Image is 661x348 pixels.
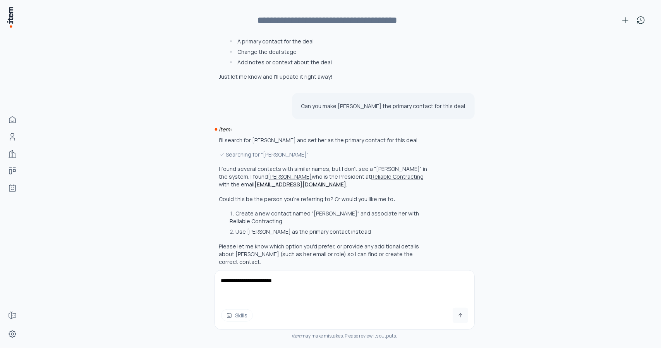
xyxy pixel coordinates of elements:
button: Send message [453,307,468,323]
p: Could this be the person you're referring to? Or would you like me to: [219,195,428,203]
button: View history [633,12,649,28]
a: [EMAIL_ADDRESS][DOMAIN_NAME] [255,181,347,188]
a: Settings [5,326,20,342]
li: Create a new contact named "[PERSON_NAME]" and associate her with Reliable Contracting [228,210,428,225]
p: Please let me know which option you'd prefer, or provide any additional details about [PERSON_NAM... [219,243,428,266]
i: item [292,332,302,339]
button: [PERSON_NAME] [268,173,312,181]
p: I found several contacts with similar names, but I don't see a "[PERSON_NAME]" in the system. I f... [219,165,428,188]
p: Just let me know and I'll update it right away! [219,73,428,81]
button: New conversation [618,12,633,28]
div: may make mistakes. Please review its outputs. [215,332,475,339]
li: Add notes or context about the deal [228,59,428,66]
p: Can you make [PERSON_NAME] the primary contact for this deal [301,102,465,110]
img: Item Brain Logo [6,6,14,28]
span: Skills [235,311,248,319]
a: Contacts [5,129,20,145]
button: Reliable Contracting [371,173,424,181]
a: Home [5,112,20,127]
i: item: [219,126,232,133]
li: A primary contact for the deal [228,38,428,45]
a: Agents [5,180,20,196]
a: Forms [5,308,20,323]
div: Searching for "[PERSON_NAME]" [219,150,428,159]
a: Companies [5,146,20,162]
p: I'll search for [PERSON_NAME] and set her as the primary contact for this deal. [219,136,428,144]
li: Change the deal stage [228,48,428,56]
a: deals [5,163,20,179]
li: Use [PERSON_NAME] as the primary contact instead [228,228,428,236]
button: Skills [221,309,253,321]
